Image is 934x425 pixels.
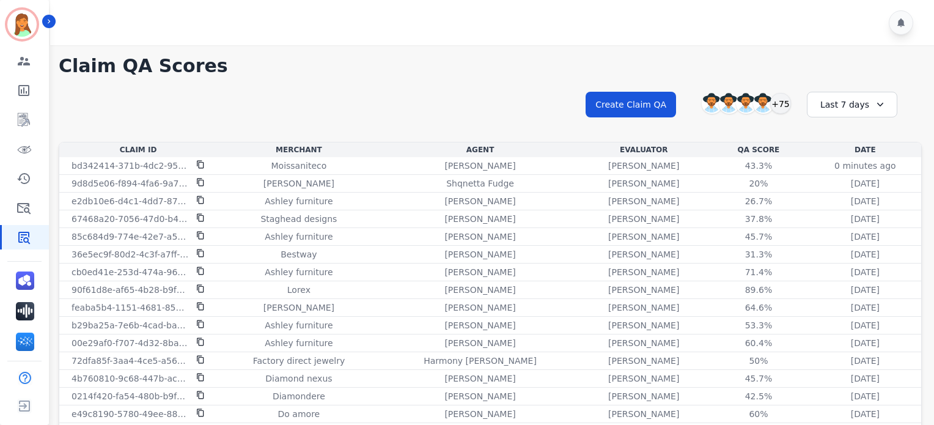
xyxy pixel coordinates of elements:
p: [DATE] [851,213,880,225]
p: [PERSON_NAME] [608,301,679,314]
p: [PERSON_NAME] [444,248,515,261]
p: [PERSON_NAME] [444,213,515,225]
p: [PERSON_NAME] [444,266,515,278]
div: 60.4% [731,337,786,349]
p: 85c684d9-774e-42e7-a53f-3c531750c369 [72,231,189,243]
p: [PERSON_NAME] [444,319,515,331]
p: [PERSON_NAME] [444,408,515,420]
p: cb0ed41e-253d-474a-9638-84220fa793fe [72,266,189,278]
p: Lorex [287,284,311,296]
p: e2db10e6-d4c1-4dd7-8722-4e9c897504d2 [72,195,189,207]
p: Staghead designs [260,213,337,225]
p: 0214f420-fa54-480b-b9fe-d8654b610a0b [72,390,189,402]
div: 31.3% [731,248,786,261]
p: Ashley furniture [265,231,333,243]
p: Diamond nexus [265,372,332,385]
p: [DATE] [851,231,880,243]
p: [DATE] [851,195,880,207]
div: Agent [383,145,578,155]
p: [DATE] [851,337,880,349]
p: [DATE] [851,390,880,402]
div: 43.3% [731,160,786,172]
p: [PERSON_NAME] [444,195,515,207]
p: [PERSON_NAME] [444,301,515,314]
div: 42.5% [731,390,786,402]
p: [PERSON_NAME] [608,355,679,367]
p: Do amore [278,408,320,420]
p: Ashley furniture [265,319,333,331]
p: [PERSON_NAME] [608,248,679,261]
div: 53.3% [731,319,786,331]
div: 60% [731,408,786,420]
img: Bordered avatar [7,10,37,39]
p: Ashley furniture [265,266,333,278]
div: 26.7% [731,195,786,207]
p: [PERSON_NAME] [608,284,679,296]
p: [DATE] [851,408,880,420]
div: 89.6% [731,284,786,296]
div: 50% [731,355,786,367]
p: [PERSON_NAME] [608,231,679,243]
p: [DATE] [851,301,880,314]
p: [DATE] [851,248,880,261]
div: Evaluator [582,145,705,155]
p: Bestway [281,248,317,261]
p: Shqnetta Fudge [446,177,514,190]
p: 00e29af0-f707-4d32-8bab-043700e7c1e4 [72,337,189,349]
p: Ashley furniture [265,195,333,207]
p: e49c8190-5780-49ee-88a8-615ec6da6475 [72,408,189,420]
p: [PERSON_NAME] [608,408,679,420]
div: 71.4% [731,266,786,278]
div: 45.7% [731,231,786,243]
p: Factory direct jewelry [253,355,345,367]
p: [PERSON_NAME] [444,160,515,172]
p: [PERSON_NAME] [608,160,679,172]
p: [DATE] [851,319,880,331]
p: [DATE] [851,177,880,190]
p: [DATE] [851,266,880,278]
p: [PERSON_NAME] [263,301,334,314]
p: 36e5ec9f-80d2-4c3f-a7ff-1d66d6c4a1bb [72,248,189,261]
p: 67468a20-7056-47d0-b405-a81774237f70 [72,213,189,225]
div: +75 [770,93,791,114]
p: [PERSON_NAME] [263,177,334,190]
p: feaba5b4-1151-4681-8542-8ca56bb1f8b5 [72,301,189,314]
p: [DATE] [851,372,880,385]
p: 72dfa85f-3aa4-4ce5-a568-4b64c573f34f [72,355,189,367]
p: 0 minutes ago [834,160,896,172]
div: 64.6% [731,301,786,314]
p: [PERSON_NAME] [444,284,515,296]
p: 90f61d8e-af65-4b28-b9fa-65943f9199d0 [72,284,189,296]
p: Diamondere [273,390,325,402]
p: 4b760810-9c68-447b-ace4-087043bb5b25 [72,372,189,385]
div: 45.7% [731,372,786,385]
p: [PERSON_NAME] [608,390,679,402]
button: Create Claim QA [586,92,676,117]
div: 20% [731,177,786,190]
p: Harmony [PERSON_NAME] [424,355,537,367]
p: [DATE] [851,284,880,296]
div: QA Score [710,145,807,155]
p: b29ba25a-7e6b-4cad-ba4f-19db22c93908 [72,319,189,331]
p: 9d8d5e06-f894-4fa6-9a75-e697b1344d69 [72,177,189,190]
p: [DATE] [851,355,880,367]
div: Last 7 days [807,92,897,117]
p: Ashley furniture [265,337,333,349]
p: [PERSON_NAME] [608,266,679,278]
h1: Claim QA Scores [59,55,922,77]
p: [PERSON_NAME] [444,390,515,402]
p: [PERSON_NAME] [608,195,679,207]
p: [PERSON_NAME] [444,372,515,385]
p: bd342414-371b-4dc2-954e-a0e08e3f56cf [72,160,189,172]
p: [PERSON_NAME] [608,372,679,385]
p: [PERSON_NAME] [608,319,679,331]
p: [PERSON_NAME] [444,231,515,243]
div: Date [812,145,919,155]
div: Claim Id [62,145,215,155]
div: 37.8% [731,213,786,225]
p: [PERSON_NAME] [608,213,679,225]
p: Moissaniteco [271,160,326,172]
div: Merchant [219,145,378,155]
p: [PERSON_NAME] [608,177,679,190]
p: [PERSON_NAME] [608,337,679,349]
